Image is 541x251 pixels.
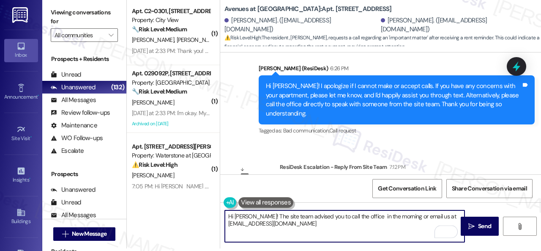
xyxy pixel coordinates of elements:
span: Share Conversation via email [452,184,527,193]
div: ResiDesk Escalation - Reply From Site Team [280,163,509,174]
strong: 🔧 Risk Level: Medium [132,25,187,33]
span: [PERSON_NAME] [177,36,219,44]
span: Get Conversation Link [378,184,436,193]
div: [PERSON_NAME] (ResiDesk) [259,64,535,76]
span: • [38,93,39,99]
div: [DATE] at 2:33 PM: Thank you! We'll be paying it shortly [132,47,264,55]
div: Unread [51,198,81,207]
button: Send [461,217,499,236]
div: 7:12 PM [387,163,405,171]
div: (132) [109,81,126,94]
div: All Messages [51,96,96,105]
div: Property: [GEOGRAPHIC_DATA] Apartments & Flats [132,78,210,87]
b: Avenues at [GEOGRAPHIC_DATA]: Apt. [STREET_ADDRESS] [224,5,392,14]
i:  [516,223,523,230]
i:  [62,231,68,237]
div: Prospects [42,170,126,179]
button: New Message [53,227,116,241]
textarea: To enrich screen reader interactions, please activate Accessibility in Grammarly extension settings [225,210,464,242]
strong: 🔧 Risk Level: Medium [132,88,187,95]
span: • [30,134,32,140]
label: Viewing conversations for [51,6,118,28]
span: [PERSON_NAME] [132,99,174,106]
span: [PERSON_NAME] [132,36,177,44]
a: Inbox [4,39,38,62]
div: Apt. 029092P, [STREET_ADDRESS][PERSON_NAME] [132,69,210,78]
div: Apt. C2~0301, [STREET_ADDRESS] [132,7,210,16]
div: [PERSON_NAME]. ([EMAIL_ADDRESS][DOMAIN_NAME]) [381,16,535,34]
div: Prospects + Residents [42,55,126,63]
span: • [29,176,30,182]
div: Maintenance [51,121,97,130]
div: Unread [51,70,81,79]
span: [PERSON_NAME] [132,171,174,179]
div: Property: City View [132,16,210,25]
div: Hi [PERSON_NAME]! I apologize if I cannot make or accept calls. If you have any concerns with you... [266,82,521,118]
div: Property: Waterstone at [GEOGRAPHIC_DATA] [132,151,210,160]
div: Archived on [DATE] [131,119,211,129]
div: WO Follow-ups [51,134,103,143]
div: [PERSON_NAME]. ([EMAIL_ADDRESS][DOMAIN_NAME]) [224,16,379,34]
input: All communities [55,28,104,42]
div: [DATE] at 2:33 PM: I'm okay. My rent will be paid on the 5th. Thank you. [132,109,302,117]
span: : The resident, [PERSON_NAME], requests a call regarding an 'important matter' after receiving a ... [224,33,541,52]
i:  [468,223,475,230]
div: Apt. [STREET_ADDRESS][PERSON_NAME] [132,142,210,151]
div: Tagged as: [259,124,535,137]
a: Site Visit • [4,122,38,145]
button: Get Conversation Link [372,179,442,198]
span: Call request [329,127,356,134]
strong: ⚠️ Risk Level: High [132,161,178,168]
span: New Message [72,229,107,238]
div: Unanswered [51,83,96,92]
a: Insights • [4,164,38,187]
i:  [109,32,113,39]
div: All Messages [51,211,96,220]
strong: ⚠️ Risk Level: High [224,34,261,41]
button: Share Conversation via email [446,179,533,198]
div: Escalate [51,146,84,155]
div: 6:26 PM [328,64,348,73]
span: Send [478,222,491,231]
a: Buildings [4,205,38,228]
span: Bad communication , [283,127,329,134]
div: Review follow-ups [51,108,110,117]
div: Unanswered [51,185,96,194]
img: ResiDesk Logo [12,7,30,23]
